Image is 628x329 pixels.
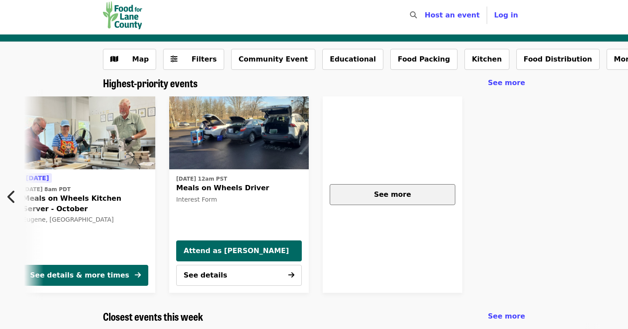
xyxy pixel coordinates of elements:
[176,196,217,203] span: Interest Form
[323,96,462,293] a: See more
[288,271,294,279] i: arrow-right icon
[103,1,142,29] img: Food for Lane County - Home
[103,49,156,70] button: Show map view
[16,96,155,170] img: Meals on Wheels Kitchen Server - October organized by Food for Lane County
[30,270,129,281] div: See details & more times
[132,55,149,63] span: Map
[231,49,315,70] button: Community Event
[23,185,71,193] time: [DATE] 8am PDT
[103,77,198,89] a: Highest-priority events
[110,55,118,63] i: map icon
[184,271,227,279] span: See details
[488,78,525,88] a: See more
[135,271,141,279] i: arrow-right icon
[176,175,227,183] time: [DATE] 12am PST
[103,75,198,90] span: Highest-priority events
[163,49,224,70] button: Filters (0 selected)
[494,11,518,19] span: Log in
[23,265,148,286] button: See details & more times
[390,49,457,70] button: Food Packing
[425,11,480,19] a: Host an event
[374,190,411,199] span: See more
[16,96,155,293] a: See details for "Meals on Wheels Kitchen Server - October"
[184,246,294,256] span: Attend as [PERSON_NAME]
[169,96,309,170] a: Meals on Wheels Driver
[422,5,429,26] input: Search
[169,96,309,170] img: Meals on Wheels Driver organized by Food for Lane County
[176,265,302,286] button: See details
[488,311,525,322] a: See more
[487,7,525,24] button: Log in
[171,55,177,63] i: sliders-h icon
[23,193,148,214] span: Meals on Wheels Kitchen Server - October
[464,49,509,70] button: Kitchen
[96,77,532,89] div: Highest-priority events
[23,216,148,223] div: Eugene, [GEOGRAPHIC_DATA]
[176,240,302,261] button: Attend as [PERSON_NAME]
[516,49,600,70] button: Food Distribution
[103,310,203,323] a: Closest events this week
[410,11,417,19] i: search icon
[488,312,525,320] span: See more
[176,173,302,206] a: See details for "Meals on Wheels Driver"
[330,184,455,205] button: See more
[96,310,532,323] div: Closest events this week
[7,188,16,205] i: chevron-left icon
[103,308,203,324] span: Closest events this week
[488,79,525,87] span: See more
[191,55,217,63] span: Filters
[322,49,383,70] button: Educational
[176,183,302,193] span: Meals on Wheels Driver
